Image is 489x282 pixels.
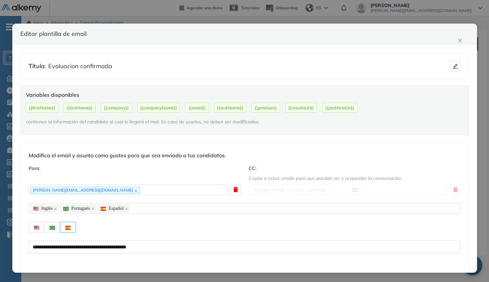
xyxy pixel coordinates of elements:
[91,207,95,211] span: close
[34,225,39,229] img: USA
[322,103,358,113] span: {{platformUrl}}
[29,62,46,70] strong: Título :
[33,205,53,212] span: Inglés
[29,165,40,171] strong: Para :
[65,225,71,229] img: ESP
[101,205,123,212] span: Español
[214,103,246,113] span: {{testName}}
[450,61,460,71] button: edit
[450,64,460,69] span: edit
[63,205,90,212] span: Portugués
[451,30,469,48] button: Close
[63,207,69,211] img: BRA
[252,103,280,113] span: {{position}}
[185,103,209,113] span: {{email}}
[50,225,55,229] img: BRA
[248,165,256,171] strong: CC :
[134,189,137,193] span: close
[285,103,317,113] span: {{resultsUrl}}
[125,207,128,211] span: close
[29,151,461,159] h5: Modifica el email y asunto como gustes para que sea enviado a tus candidatos.
[101,207,106,211] img: ESP
[48,62,112,70] span: Evaluacion confirmada
[248,175,460,182] span: Copiar a estos emails para que puedan ver y responder la conversación
[457,38,462,43] span: close
[20,30,469,38] div: Editar plantilla de email
[54,207,57,211] span: close
[137,103,180,113] span: {{companyName}}
[30,186,140,194] span: [PERSON_NAME][EMAIL_ADDRESS][DOMAIN_NAME]
[230,185,240,195] button: Eliminar todos los correos
[26,118,463,125] span: contienen la información del candidato al cual le llegará el mail. En caso de usarlos, no deben s...
[33,207,39,211] img: USA
[26,103,58,113] span: {{firstName}}
[64,103,96,113] span: {{lastName}}
[26,91,463,99] h5: Variables disponibles
[101,103,132,113] span: {{company}}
